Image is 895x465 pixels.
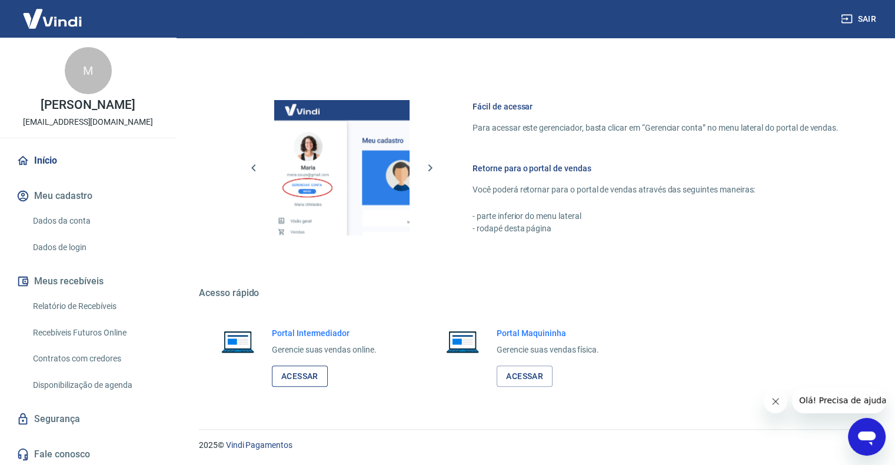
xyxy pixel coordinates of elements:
p: Você poderá retornar para o portal de vendas através das seguintes maneiras: [473,184,839,196]
img: Imagem de um notebook aberto [213,327,262,356]
p: Para acessar este gerenciador, basta clicar em “Gerenciar conta” no menu lateral do portal de ven... [473,122,839,134]
a: Recebíveis Futuros Online [28,321,162,345]
a: Dados da conta [28,209,162,233]
a: Contratos com credores [28,347,162,371]
a: Início [14,148,162,174]
h6: Retorne para o portal de vendas [473,162,839,174]
p: Gerencie suas vendas online. [272,344,377,356]
h6: Portal Intermediador [272,327,377,339]
div: M [65,47,112,94]
a: Acessar [497,366,553,387]
h5: Acesso rápido [199,287,867,299]
p: - rodapé desta página [473,222,839,235]
span: Olá! Precisa de ajuda? [7,8,99,18]
img: Imagem de um notebook aberto [438,327,487,356]
a: Vindi Pagamentos [226,440,292,450]
img: Vindi [14,1,91,36]
button: Meus recebíveis [14,268,162,294]
a: Segurança [14,406,162,432]
iframe: Botão para abrir a janela de mensagens [848,418,886,456]
a: Dados de login [28,235,162,260]
h6: Fácil de acessar [473,101,839,112]
p: Gerencie suas vendas física. [497,344,599,356]
iframe: Mensagem da empresa [792,387,886,413]
p: - parte inferior do menu lateral [473,210,839,222]
button: Meu cadastro [14,183,162,209]
p: 2025 © [199,439,867,451]
a: Disponibilização de agenda [28,373,162,397]
p: [PERSON_NAME] [41,99,135,111]
h6: Portal Maquininha [497,327,599,339]
iframe: Fechar mensagem [764,390,787,413]
p: [EMAIL_ADDRESS][DOMAIN_NAME] [23,116,153,128]
a: Relatório de Recebíveis [28,294,162,318]
button: Sair [839,8,881,30]
img: Imagem da dashboard mostrando o botão de gerenciar conta na sidebar no lado esquerdo [274,100,410,235]
a: Acessar [272,366,328,387]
